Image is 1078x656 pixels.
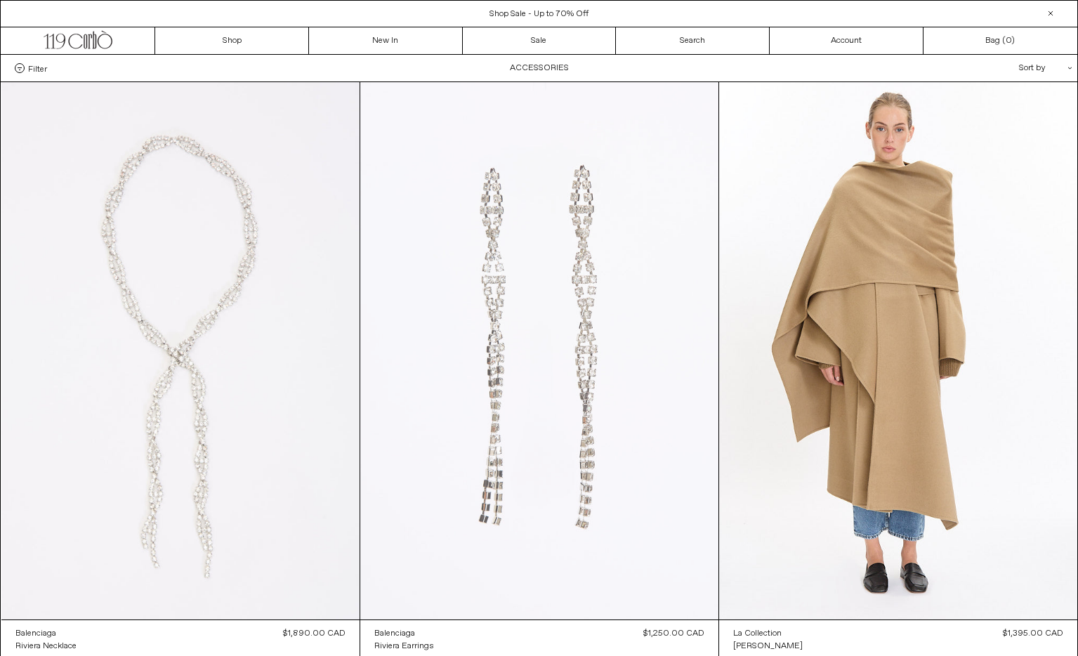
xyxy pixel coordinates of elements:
[616,27,770,54] a: Search
[1006,34,1015,47] span: )
[155,27,309,54] a: Shop
[15,640,77,652] a: Riviera Necklace
[374,641,434,652] div: Riviera Earrings
[1,82,360,619] img: Balenciaga Riveria Necklace in shiny crystal/silver
[733,628,782,640] div: La Collection
[374,628,415,640] div: Balenciaga
[1003,627,1063,640] div: $1,395.00 CAD
[463,27,617,54] a: Sale
[489,8,589,20] a: Shop Sale - Up to 70% Off
[15,627,77,640] a: Balenciaga
[733,640,803,652] a: [PERSON_NAME]
[15,628,56,640] div: Balenciaga
[770,27,923,54] a: Account
[28,63,47,73] span: Filter
[309,27,463,54] a: New In
[923,27,1077,54] a: Bag ()
[15,641,77,652] div: Riviera Necklace
[374,640,434,652] a: Riviera Earrings
[937,55,1063,81] div: Sort by
[733,641,803,652] div: [PERSON_NAME]
[1006,35,1011,46] span: 0
[733,627,803,640] a: La Collection
[719,82,1077,619] img: La Collection Julie Scarf in grey
[283,627,346,640] div: $1,890.00 CAD
[360,82,718,619] img: Balenciaga Riveria Earrings in shiny crystal/silver
[374,627,434,640] a: Balenciaga
[643,627,704,640] div: $1,250.00 CAD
